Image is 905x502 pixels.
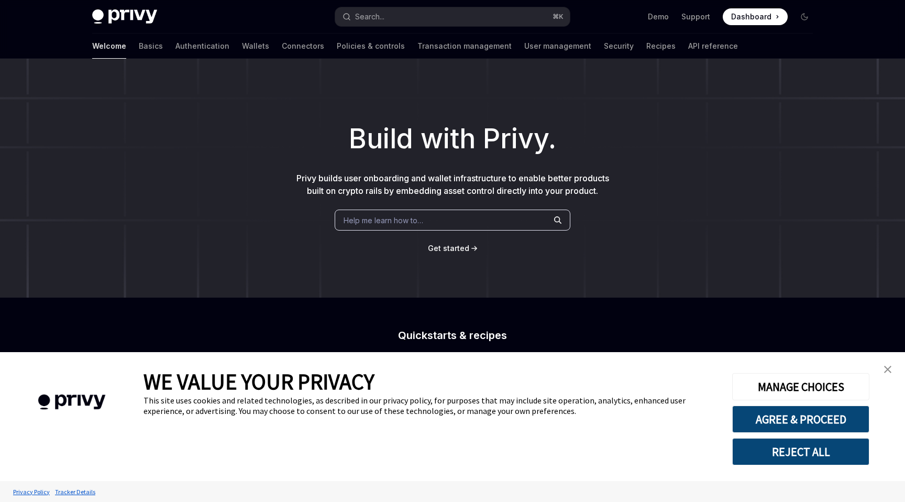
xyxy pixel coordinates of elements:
a: Tracker Details [52,483,98,501]
button: Search...⌘K [335,7,570,26]
a: Wallets [242,34,269,59]
a: close banner [877,359,898,380]
img: company logo [16,379,128,425]
button: Toggle dark mode [796,8,813,25]
img: close banner [884,366,891,373]
a: Dashboard [723,8,788,25]
a: User management [524,34,591,59]
span: Get started [428,244,469,253]
img: dark logo [92,9,157,24]
a: Recipes [646,34,676,59]
a: Security [604,34,634,59]
h2: Quickstarts & recipes [268,330,637,341]
h1: Build with Privy. [17,118,888,159]
button: MANAGE CHOICES [732,373,869,400]
a: Get started [428,243,469,254]
a: Basics [139,34,163,59]
a: Transaction management [417,34,512,59]
span: Dashboard [731,12,771,22]
a: Connectors [282,34,324,59]
span: Privy builds user onboarding and wallet infrastructure to enable better products built on crypto ... [296,173,609,196]
span: WE VALUE YOUR PRIVACY [144,368,374,395]
span: ⌘ K [553,13,564,21]
div: This site uses cookies and related technologies, as described in our privacy policy, for purposes... [144,395,716,416]
div: Search... [355,10,384,23]
a: Support [681,12,710,22]
a: Authentication [175,34,229,59]
button: REJECT ALL [732,438,869,465]
a: API reference [688,34,738,59]
a: Privacy Policy [10,483,52,501]
a: Welcome [92,34,126,59]
button: AGREE & PROCEED [732,406,869,433]
span: Help me learn how to… [344,215,423,226]
a: Demo [648,12,669,22]
a: Policies & controls [337,34,405,59]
